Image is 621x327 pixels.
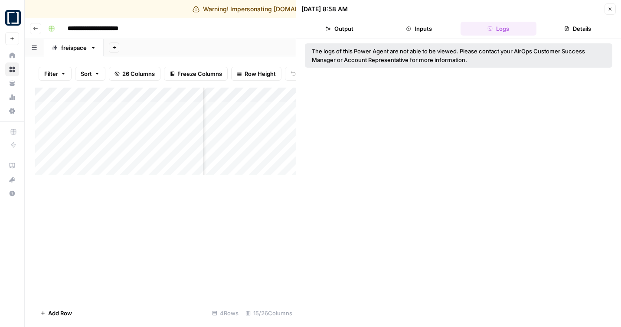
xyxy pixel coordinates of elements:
[5,90,19,104] a: Usage
[5,62,19,76] a: Browse
[44,69,58,78] span: Filter
[5,10,21,26] img: freispace Logo
[242,306,296,320] div: 15/26 Columns
[312,47,605,64] div: The logs of this Power Agent are not able to be viewed. Please contact your AirOps Customer Succe...
[461,22,536,36] button: Logs
[5,186,19,200] button: Help + Support
[5,173,19,186] button: What's new?
[540,22,616,36] button: Details
[48,309,72,317] span: Add Row
[35,306,77,320] button: Add Row
[122,69,155,78] span: 26 Columns
[109,67,160,81] button: 26 Columns
[193,5,429,13] div: Warning! Impersonating [DOMAIN_NAME][EMAIL_ADDRESS][DOMAIN_NAME]
[231,67,281,81] button: Row Height
[381,22,457,36] button: Inputs
[5,104,19,118] a: Settings
[5,159,19,173] a: AirOps Academy
[5,7,19,29] button: Workspace: freispace
[44,39,104,56] a: freispace
[81,69,92,78] span: Sort
[164,67,228,81] button: Freeze Columns
[61,43,87,52] div: freispace
[6,173,19,186] div: What's new?
[209,306,242,320] div: 4 Rows
[301,5,348,13] div: [DATE] 8:58 AM
[75,67,105,81] button: Sort
[5,76,19,90] a: Your Data
[5,49,19,62] a: Home
[301,22,377,36] button: Output
[245,69,276,78] span: Row Height
[39,67,72,81] button: Filter
[177,69,222,78] span: Freeze Columns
